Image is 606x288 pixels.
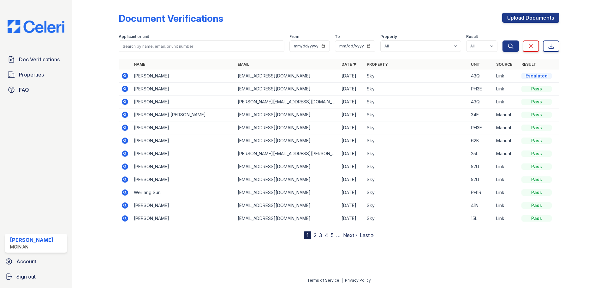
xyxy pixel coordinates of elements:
input: Search by name, email, or unit number [119,40,284,52]
span: Properties [19,71,44,78]
td: Sky [364,108,468,121]
td: Sky [364,70,468,83]
td: Link [494,83,519,95]
td: [DATE] [339,134,364,147]
td: [PERSON_NAME][EMAIL_ADDRESS][PERSON_NAME][DOMAIN_NAME] [235,147,339,160]
td: [PERSON_NAME] [131,121,235,134]
td: [PERSON_NAME] [131,134,235,147]
td: Sky [364,173,468,186]
td: [EMAIL_ADDRESS][DOMAIN_NAME] [235,186,339,199]
a: Next › [343,232,357,238]
a: Upload Documents [502,13,559,23]
div: Escalated [521,73,552,79]
td: [PERSON_NAME] [131,83,235,95]
a: Unit [471,62,480,67]
td: 43Q [468,70,494,83]
div: Pass [521,125,552,131]
a: Sign out [3,270,69,283]
td: [DATE] [339,95,364,108]
a: Doc Verifications [5,53,67,66]
td: [PERSON_NAME] [131,70,235,83]
td: Link [494,160,519,173]
label: Property [380,34,397,39]
a: Last » [360,232,374,238]
td: [EMAIL_ADDRESS][DOMAIN_NAME] [235,121,339,134]
div: 1 [304,231,311,239]
div: Pass [521,189,552,196]
td: Link [494,70,519,83]
td: [DATE] [339,147,364,160]
div: Pass [521,202,552,209]
td: [DATE] [339,108,364,121]
td: [PERSON_NAME] [PERSON_NAME] [131,108,235,121]
td: [DATE] [339,121,364,134]
td: 25L [468,147,494,160]
td: [PERSON_NAME] [131,173,235,186]
td: Sky [364,147,468,160]
td: [EMAIL_ADDRESS][DOMAIN_NAME] [235,212,339,225]
td: [EMAIL_ADDRESS][DOMAIN_NAME] [235,199,339,212]
span: Sign out [16,273,36,280]
span: … [336,231,341,239]
td: Sky [364,121,468,134]
a: Properties [5,68,67,81]
td: Sky [364,160,468,173]
td: [DATE] [339,83,364,95]
td: [PERSON_NAME] [131,212,235,225]
div: Pass [521,112,552,118]
td: Sky [364,83,468,95]
div: Document Verifications [119,13,223,24]
td: PH3E [468,121,494,134]
div: Pass [521,163,552,170]
td: Link [494,199,519,212]
td: 43Q [468,95,494,108]
td: [PERSON_NAME] [131,95,235,108]
td: Link [494,212,519,225]
td: Weiliang Sun [131,186,235,199]
td: [EMAIL_ADDRESS][DOMAIN_NAME] [235,108,339,121]
a: 4 [325,232,328,238]
span: FAQ [19,86,29,94]
td: [PERSON_NAME] [131,147,235,160]
td: Manual [494,147,519,160]
td: Sky [364,212,468,225]
td: [PERSON_NAME] [131,160,235,173]
div: Pass [521,138,552,144]
td: 62K [468,134,494,147]
td: [PERSON_NAME] [131,199,235,212]
td: [EMAIL_ADDRESS][DOMAIN_NAME] [235,83,339,95]
td: PH1R [468,186,494,199]
a: Date ▼ [342,62,357,67]
td: [DATE] [339,160,364,173]
div: [PERSON_NAME] [10,236,53,244]
div: | [342,278,343,283]
span: Account [16,258,36,265]
td: 52U [468,173,494,186]
td: Manual [494,121,519,134]
div: Pass [521,99,552,105]
div: Pass [521,150,552,157]
td: [DATE] [339,70,364,83]
a: Account [3,255,69,268]
div: Moinian [10,244,53,250]
td: [DATE] [339,186,364,199]
td: [EMAIL_ADDRESS][DOMAIN_NAME] [235,173,339,186]
a: Email [238,62,249,67]
label: To [335,34,340,39]
td: Sky [364,95,468,108]
td: Sky [364,134,468,147]
td: 41N [468,199,494,212]
a: Terms of Service [307,278,339,283]
td: 34E [468,108,494,121]
div: Pass [521,176,552,183]
span: Doc Verifications [19,56,60,63]
td: [DATE] [339,173,364,186]
label: Applicant or unit [119,34,149,39]
td: 15L [468,212,494,225]
label: Result [466,34,478,39]
td: [PERSON_NAME][EMAIL_ADDRESS][DOMAIN_NAME] [235,95,339,108]
a: Result [521,62,536,67]
img: CE_Logo_Blue-a8612792a0a2168367f1c8372b55b34899dd931a85d93a1a3d3e32e68fde9ad4.png [3,20,69,33]
td: Sky [364,186,468,199]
